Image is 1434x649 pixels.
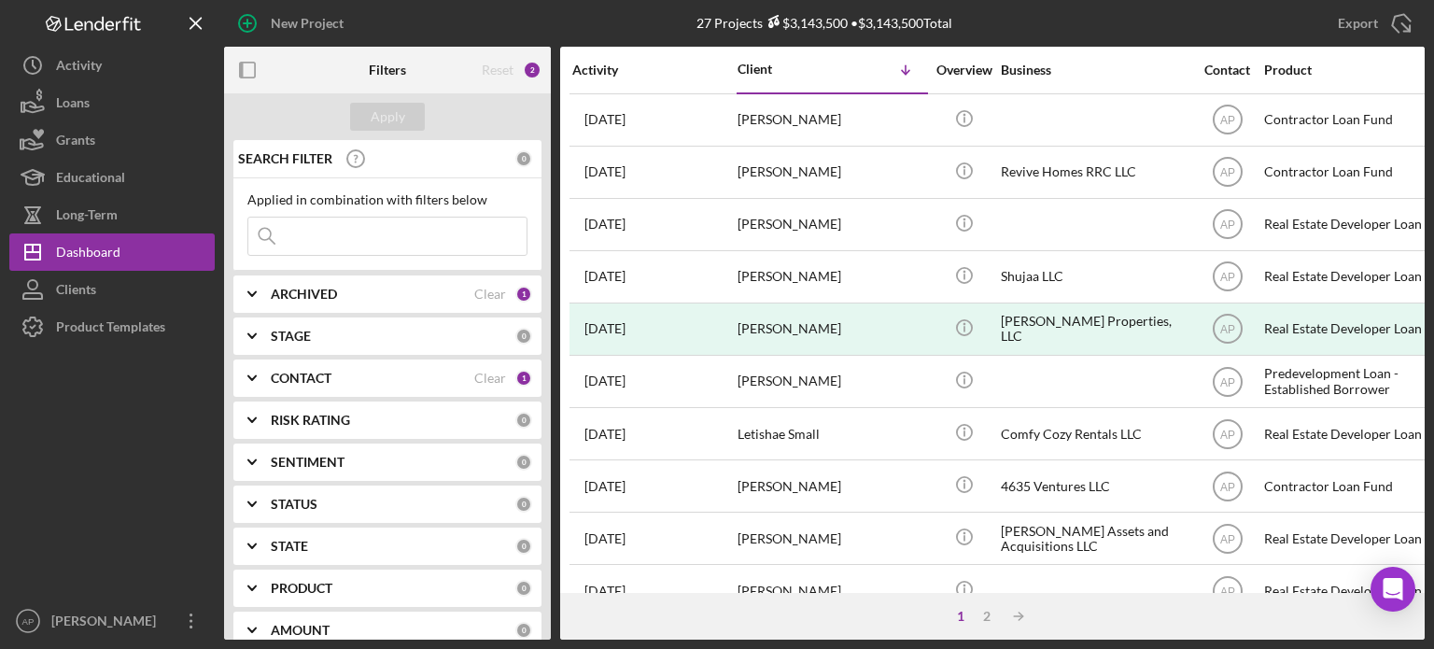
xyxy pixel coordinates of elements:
div: Comfy Cozy Rentals LLC [1001,409,1188,459]
div: Overview [929,63,999,78]
div: New Project [271,5,344,42]
div: Revive Homes RRC LLC [1001,148,1188,197]
div: 0 [515,328,532,345]
div: Product Templates [56,308,165,350]
text: AP [22,616,35,627]
b: CONTACT [271,371,331,386]
div: $3,143,500 [763,15,848,31]
div: Dashboard [56,233,120,275]
b: STAGE [271,329,311,344]
div: Educational [56,159,125,201]
time: 2025-08-20 02:26 [584,321,626,336]
div: [PERSON_NAME] [738,200,924,249]
text: AP [1219,375,1234,388]
div: [PERSON_NAME] [738,357,924,406]
div: 1 [515,370,532,387]
div: Client [738,62,831,77]
div: 0 [515,496,532,513]
div: [PERSON_NAME] [738,566,924,615]
div: Loans [56,84,90,126]
button: Clients [9,271,215,308]
div: [PERSON_NAME] [738,304,924,354]
b: STATE [271,539,308,554]
div: [PERSON_NAME] [47,602,168,644]
b: ARCHIVED [271,287,337,302]
button: New Project [224,5,362,42]
button: Educational [9,159,215,196]
time: 2024-12-31 18:38 [584,531,626,546]
div: Clear [474,371,506,386]
div: [PERSON_NAME] [738,148,924,197]
div: Grants [56,121,95,163]
div: Applied in combination with filters below [247,192,527,207]
b: Filters [369,63,406,78]
time: 2025-05-07 15:46 [584,374,626,388]
div: Activity [572,63,736,78]
div: Export [1338,5,1378,42]
b: STATUS [271,497,317,512]
text: AP [1219,428,1234,441]
div: [PERSON_NAME] [738,514,924,563]
text: AP [1219,166,1234,179]
div: 0 [515,150,532,167]
time: 2025-02-12 04:48 [584,427,626,442]
button: Product Templates [9,308,215,346]
div: 4635 Ventures LLC [1001,461,1188,511]
time: 2025-10-06 20:24 [584,112,626,127]
div: 0 [515,622,532,639]
button: Grants [9,121,215,159]
button: Export [1319,5,1425,42]
div: [PERSON_NAME] [738,252,924,302]
div: [PERSON_NAME] Properties, LLC [1001,304,1188,354]
time: 2025-09-29 07:47 [584,217,626,232]
text: AP [1219,480,1234,493]
text: AP [1219,323,1234,336]
time: 2025-02-07 01:36 [584,164,626,179]
time: 2025-01-23 03:17 [584,269,626,284]
button: Dashboard [9,233,215,271]
div: Clear [474,287,506,302]
b: PRODUCT [271,581,332,596]
div: Reset [482,63,513,78]
b: SENTIMENT [271,455,344,470]
div: Clients [56,271,96,313]
div: 2 [974,609,1000,624]
b: SEARCH FILTER [238,151,332,166]
div: 27 Projects • $3,143,500 Total [696,15,952,31]
div: [PERSON_NAME] [738,95,924,145]
div: Letishae Small [738,409,924,459]
b: AMOUNT [271,623,330,638]
text: AP [1219,219,1234,232]
b: RISK RATING [271,413,350,428]
div: [PERSON_NAME] [738,461,924,511]
button: Activity [9,47,215,84]
div: Business [1001,63,1188,78]
text: AP [1219,271,1234,284]
text: AP [1219,532,1234,545]
button: Long-Term [9,196,215,233]
div: 1 [948,609,974,624]
button: Loans [9,84,215,121]
div: 2 [523,61,541,79]
text: AP [1219,585,1234,598]
div: Shujaa LLC [1001,252,1188,302]
time: 2025-03-10 21:46 [584,479,626,494]
div: 0 [515,580,532,597]
div: 0 [515,412,532,429]
div: Apply [371,103,405,131]
time: 2025-08-07 15:15 [584,584,626,599]
div: Activity [56,47,102,89]
div: 0 [515,454,532,471]
div: [PERSON_NAME] Assets and Acquisitions LLC [1001,514,1188,563]
button: Apply [350,103,425,131]
text: AP [1219,114,1234,127]
div: Contact [1192,63,1262,78]
div: Long-Term [56,196,118,238]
